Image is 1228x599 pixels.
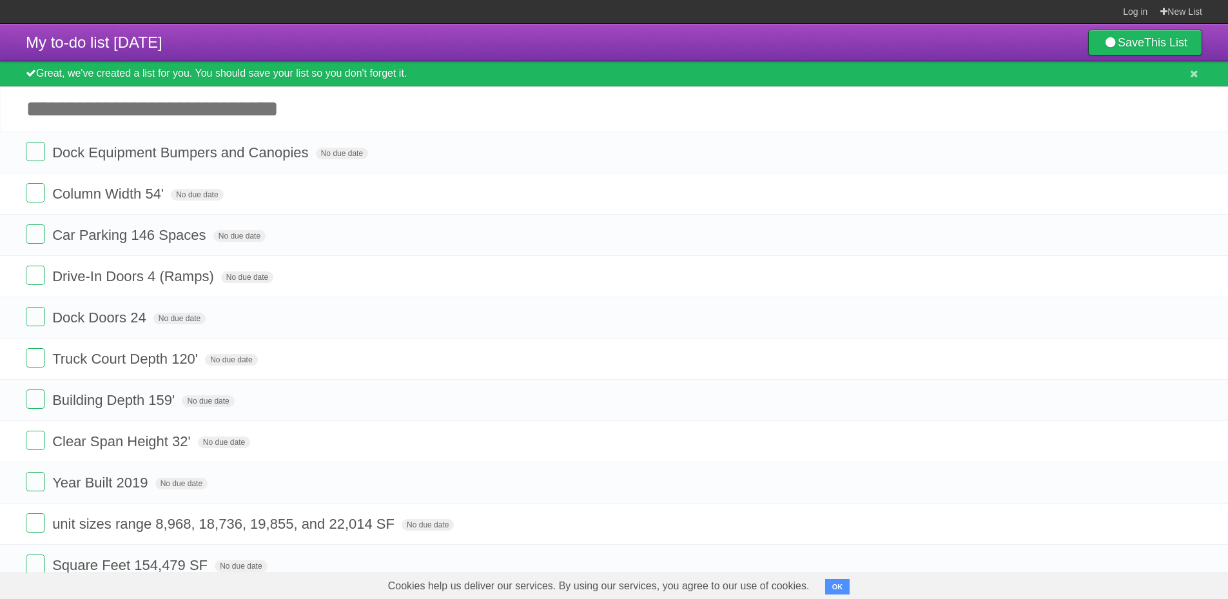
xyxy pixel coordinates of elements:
span: No due date [221,271,273,283]
span: Dock Doors 24 [52,309,150,326]
span: No due date [182,395,234,407]
label: Done [26,142,45,161]
span: Year Built 2019 [52,475,151,491]
span: No due date [198,437,250,448]
span: No due date [316,148,368,159]
label: Done [26,307,45,326]
label: Done [26,472,45,491]
span: Clear Span Height 32' [52,433,194,449]
a: SaveThis List [1088,30,1202,55]
span: Square Feet 154,479 SF [52,557,211,573]
label: Done [26,224,45,244]
b: This List [1144,36,1187,49]
label: Done [26,431,45,450]
label: Done [26,183,45,202]
span: Car Parking 146 Spaces [52,227,209,243]
span: Truck Court Depth 120' [52,351,201,367]
span: Cookies help us deliver our services. By using our services, you agree to our use of cookies. [375,573,823,599]
span: No due date [205,354,257,366]
label: Done [26,348,45,368]
span: unit sizes range 8,968, 18,736, 19,855, and 22,014 SF [52,516,398,532]
label: Done [26,513,45,533]
span: No due date [213,230,266,242]
span: No due date [153,313,206,324]
label: Done [26,266,45,285]
label: Done [26,389,45,409]
button: OK [825,579,850,594]
span: No due date [215,560,267,572]
label: Done [26,555,45,574]
span: Drive-In Doors 4 (Ramps) [52,268,217,284]
span: Building Depth 159' [52,392,178,408]
span: No due date [171,189,223,201]
span: My to-do list [DATE] [26,34,162,51]
span: No due date [155,478,208,489]
span: Dock Equipment Bumpers and Canopies [52,144,311,161]
span: Column Width 54' [52,186,167,202]
span: No due date [402,519,454,531]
